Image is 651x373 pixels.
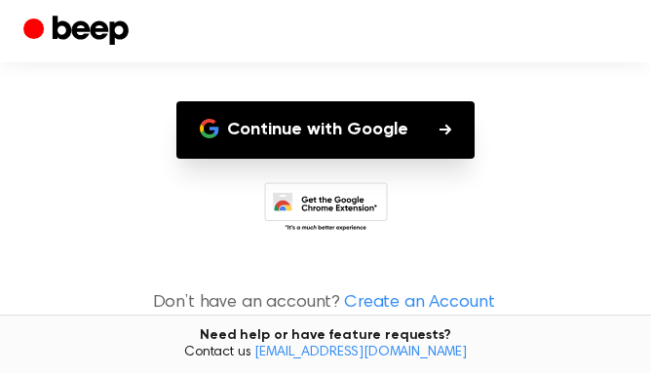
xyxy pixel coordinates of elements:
a: [EMAIL_ADDRESS][DOMAIN_NAME] [254,346,467,359]
a: Create an Account [344,290,494,317]
a: Beep [23,13,134,51]
p: Don’t have an account? [23,290,628,317]
button: Continue with Google [176,101,475,159]
span: Contact us [12,345,639,362]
